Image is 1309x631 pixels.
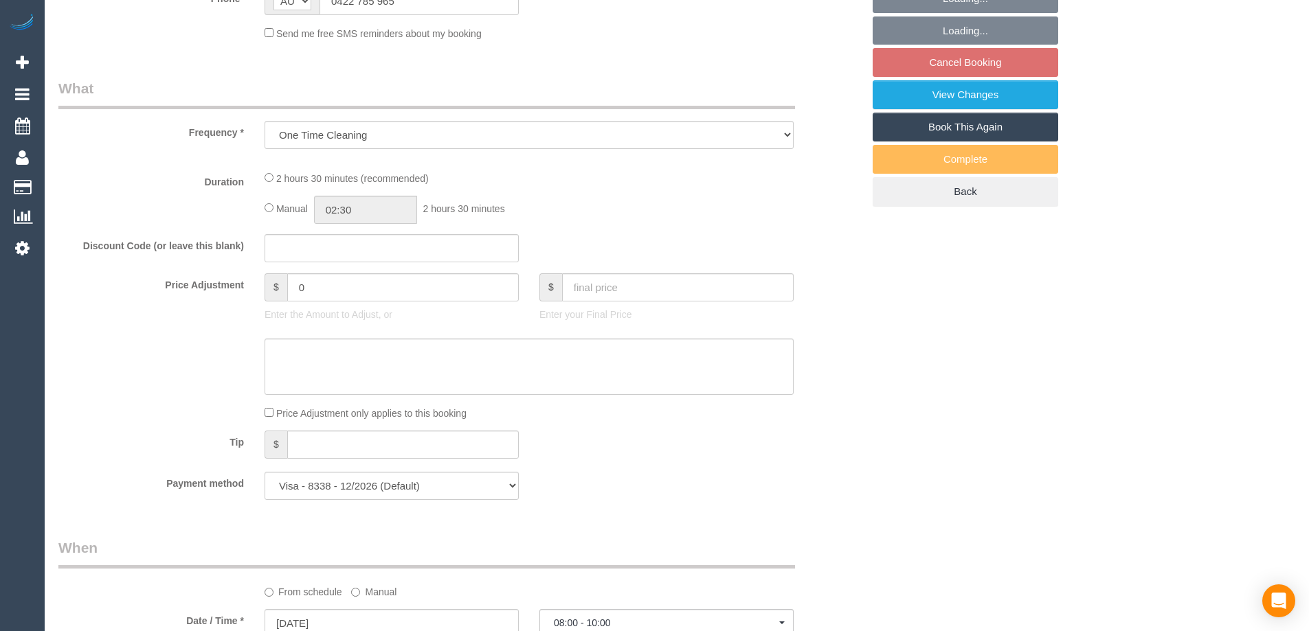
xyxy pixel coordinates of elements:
[351,588,360,597] input: Manual
[276,28,482,39] span: Send me free SMS reminders about my booking
[58,78,795,109] legend: What
[48,121,254,139] label: Frequency *
[873,113,1058,141] a: Book This Again
[48,609,254,628] label: Date / Time *
[8,14,36,33] img: Automaid Logo
[873,80,1058,109] a: View Changes
[48,170,254,189] label: Duration
[1262,584,1295,617] div: Open Intercom Messenger
[554,617,779,628] span: 08:00 - 10:00
[873,177,1058,206] a: Back
[48,234,254,253] label: Discount Code (or leave this blank)
[351,580,396,599] label: Manual
[48,273,254,292] label: Price Adjustment
[265,308,519,321] p: Enter the Amount to Adjust, or
[539,273,562,301] span: $
[562,273,794,301] input: final price
[58,538,795,569] legend: When
[276,203,308,214] span: Manual
[265,588,273,597] input: From schedule
[276,173,429,184] span: 2 hours 30 minutes (recommended)
[48,431,254,449] label: Tip
[265,580,342,599] label: From schedule
[423,203,505,214] span: 2 hours 30 minutes
[539,308,794,321] p: Enter your Final Price
[265,273,287,301] span: $
[48,472,254,490] label: Payment method
[265,431,287,459] span: $
[276,408,467,419] span: Price Adjustment only applies to this booking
